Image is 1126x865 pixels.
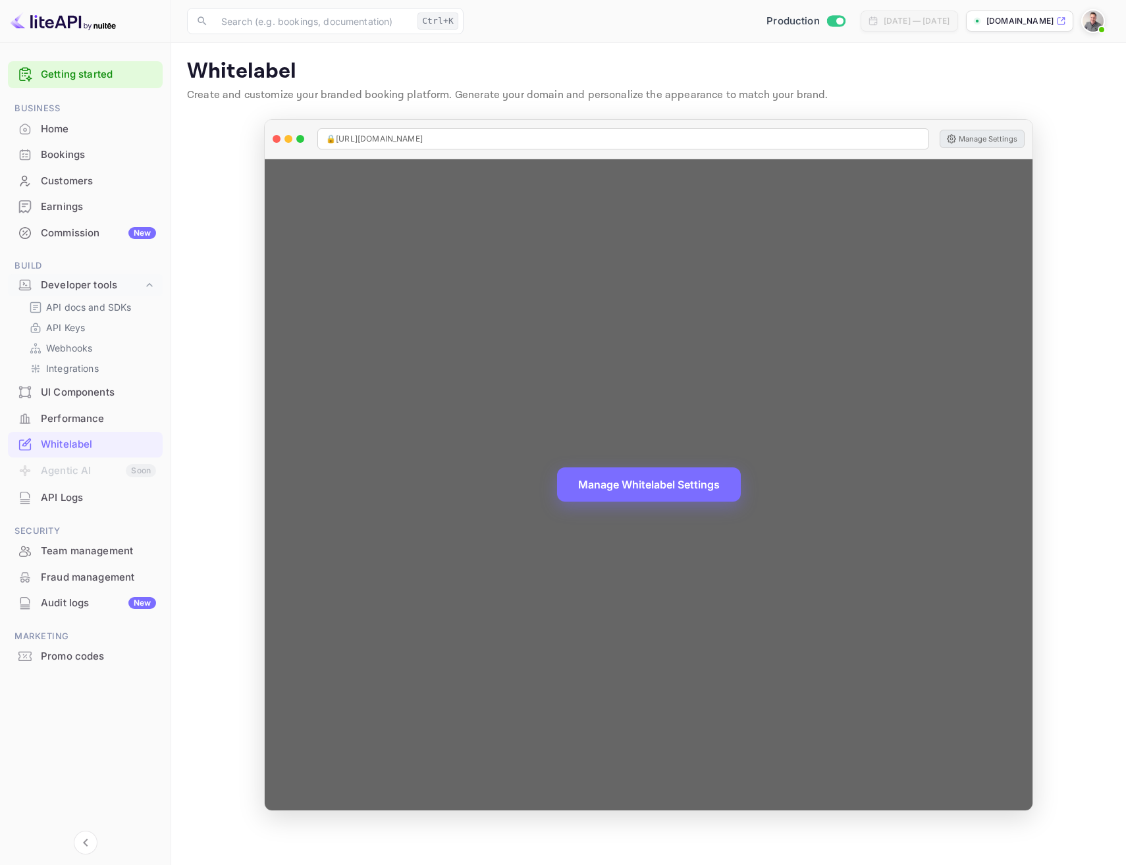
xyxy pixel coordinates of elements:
[24,359,157,378] div: Integrations
[187,88,1110,103] p: Create and customize your branded booking platform. Generate your domain and personalize the appe...
[29,321,152,334] a: API Keys
[24,318,157,337] div: API Keys
[417,13,458,30] div: Ctrl+K
[29,341,152,355] a: Webhooks
[766,14,820,29] span: Production
[41,490,156,506] div: API Logs
[940,130,1025,148] button: Manage Settings
[884,15,950,27] div: [DATE] — [DATE]
[74,831,97,854] button: Collapse navigation
[326,133,423,145] span: 🔒 [URL][DOMAIN_NAME]
[41,596,156,611] div: Audit logs
[8,221,163,245] a: CommissionNew
[46,361,99,375] p: Integrations
[41,278,143,293] div: Developer tools
[46,300,132,314] p: API docs and SDKs
[46,321,85,334] p: API Keys
[41,147,156,163] div: Bookings
[8,259,163,273] span: Build
[8,644,163,669] div: Promo codes
[29,300,152,314] a: API docs and SDKs
[8,406,163,431] a: Performance
[11,11,116,32] img: LiteAPI logo
[213,8,412,34] input: Search (e.g. bookings, documentation)
[761,14,850,29] div: Switch to Sandbox mode
[41,544,156,559] div: Team management
[41,385,156,400] div: UI Components
[8,644,163,668] a: Promo codes
[8,117,163,141] a: Home
[41,649,156,664] div: Promo codes
[8,101,163,116] span: Business
[8,142,163,168] div: Bookings
[8,524,163,538] span: Security
[24,298,157,317] div: API docs and SDKs
[8,565,163,590] div: Fraud management
[8,194,163,219] a: Earnings
[46,341,92,355] p: Webhooks
[8,565,163,589] a: Fraud management
[8,538,163,563] a: Team management
[8,485,163,511] div: API Logs
[41,411,156,427] div: Performance
[41,67,156,82] a: Getting started
[8,380,163,406] div: UI Components
[41,437,156,452] div: Whitelabel
[41,199,156,215] div: Earnings
[8,274,163,297] div: Developer tools
[557,467,741,502] button: Manage Whitelabel Settings
[8,142,163,167] a: Bookings
[986,15,1054,27] p: [DOMAIN_NAME]
[8,432,163,458] div: Whitelabel
[8,432,163,456] a: Whitelabel
[8,61,163,88] div: Getting started
[8,169,163,194] div: Customers
[187,59,1110,85] p: Whitelabel
[128,597,156,609] div: New
[41,226,156,241] div: Commission
[8,221,163,246] div: CommissionNew
[41,570,156,585] div: Fraud management
[8,485,163,510] a: API Logs
[8,590,163,616] div: Audit logsNew
[1083,11,1104,32] img: Mikael Söderberg
[41,122,156,137] div: Home
[41,174,156,189] div: Customers
[8,590,163,615] a: Audit logsNew
[8,538,163,564] div: Team management
[8,194,163,220] div: Earnings
[128,227,156,239] div: New
[8,169,163,193] a: Customers
[8,629,163,644] span: Marketing
[8,117,163,142] div: Home
[24,338,157,357] div: Webhooks
[29,361,152,375] a: Integrations
[8,406,163,432] div: Performance
[8,380,163,404] a: UI Components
